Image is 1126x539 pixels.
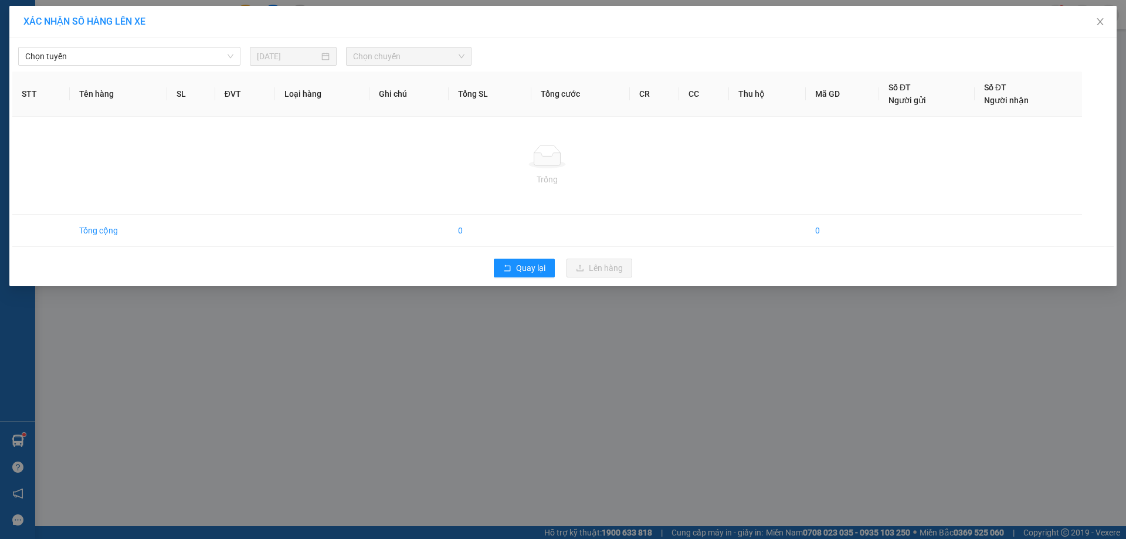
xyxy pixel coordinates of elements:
[275,72,369,117] th: Loại hàng
[679,72,729,117] th: CC
[215,72,275,117] th: ĐVT
[167,72,215,117] th: SL
[630,72,680,117] th: CR
[567,259,632,277] button: uploadLên hàng
[70,215,167,247] td: Tổng cộng
[12,72,70,117] th: STT
[449,215,531,247] td: 0
[888,83,911,92] span: Số ĐT
[25,48,233,65] span: Chọn tuyến
[494,259,555,277] button: rollbackQuay lại
[369,72,449,117] th: Ghi chú
[70,72,167,117] th: Tên hàng
[353,48,464,65] span: Chọn chuyến
[503,264,511,273] span: rollback
[1084,6,1117,39] button: Close
[22,173,1073,186] div: Trống
[984,96,1029,105] span: Người nhận
[449,72,531,117] th: Tổng SL
[806,215,879,247] td: 0
[806,72,879,117] th: Mã GD
[1096,17,1105,26] span: close
[23,16,145,27] span: XÁC NHẬN SỐ HÀNG LÊN XE
[531,72,630,117] th: Tổng cước
[516,262,545,274] span: Quay lại
[729,72,805,117] th: Thu hộ
[257,50,319,63] input: 11/08/2025
[984,83,1006,92] span: Số ĐT
[888,96,926,105] span: Người gửi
